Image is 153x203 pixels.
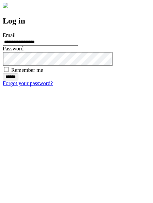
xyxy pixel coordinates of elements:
label: Remember me [11,67,43,73]
img: logo-4e3dc11c47720685a147b03b5a06dd966a58ff35d612b21f08c02c0306f2b779.png [3,3,8,8]
h2: Log in [3,16,150,26]
a: Forgot your password? [3,80,53,86]
label: Email [3,32,16,38]
label: Password [3,46,23,51]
